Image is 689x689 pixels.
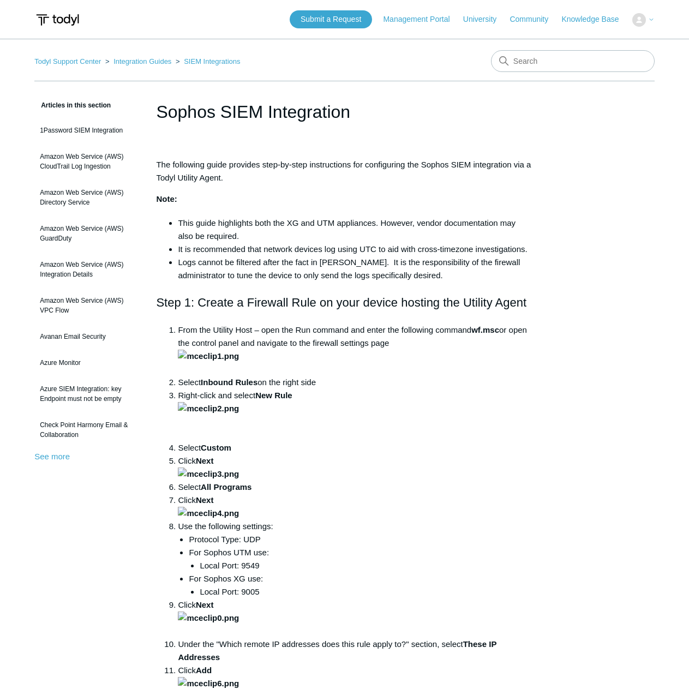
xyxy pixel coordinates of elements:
img: mceclip3.png [178,468,239,481]
a: Amazon Web Service (AWS) Directory Service [34,182,140,213]
li: Select [178,481,532,494]
h1: Sophos SIEM Integration [156,99,532,125]
li: Logs cannot be filtered after the fact in [PERSON_NAME]. It is the responsibility of the firewall... [178,256,532,282]
strong: wf.msc [471,325,499,334]
a: Azure SIEM Integration: key Endpoint must not be empty [34,379,140,409]
strong: Next [178,456,239,478]
li: Select [178,441,532,454]
a: Amazon Web Service (AWS) GuardDuty [34,218,140,249]
strong: Custom [201,443,231,452]
li: For Sophos XG use: [189,572,532,598]
li: Todyl Support Center [34,57,103,65]
strong: All Programs [201,482,251,492]
li: Under the "Which remote IP addresses does this rule apply to?" section, select [178,638,532,664]
a: Integration Guides [113,57,171,65]
strong: Next [178,600,239,622]
a: University [463,14,507,25]
li: For Sophos UTM use: [189,546,532,572]
li: Integration Guides [103,57,173,65]
img: mceclip0.png [178,612,239,625]
a: Knowledge Base [561,14,630,25]
img: mceclip4.png [178,507,239,520]
span: Articles in this section [34,101,111,109]
li: It is recommended that network devices log using UTC to aid with cross-timezone investigations. [178,243,532,256]
a: Avanan Email Security [34,326,140,347]
a: Amazon Web Service (AWS) CloudTrail Log Ingestion [34,146,140,177]
a: Community [510,14,559,25]
li: Right-click and select [178,389,532,441]
input: Search [491,50,655,72]
img: Todyl Support Center Help Center home page [34,10,81,30]
a: Amazon Web Service (AWS) VPC Flow [34,290,140,321]
strong: Add [178,666,239,688]
a: SIEM Integrations [184,57,240,65]
li: From the Utility Host – open the Run command and enter the following command or open the control ... [178,323,532,376]
a: Submit a Request [290,10,372,28]
li: Click [178,494,532,520]
strong: These IP Addresses [178,639,496,662]
a: Management Portal [383,14,460,25]
strong: New Rule [255,391,292,400]
li: Protocol Type: UDP [189,533,532,546]
a: Check Point Harmony Email & Collaboration [34,415,140,445]
li: Use the following settings: [178,520,532,598]
a: Todyl Support Center [34,57,101,65]
strong: Next [178,495,239,518]
li: This guide highlights both the XG and UTM appliances. However, vendor documentation may also be r... [178,217,532,243]
li: Click [178,598,532,638]
li: Local Port: 9549 [200,559,532,572]
a: Azure Monitor [34,352,140,373]
li: Local Port: 9005 [200,585,532,598]
a: 1Password SIEM Integration [34,120,140,141]
div: The following guide provides step-by-step instructions for configuring the Sophos SIEM integratio... [156,158,532,184]
strong: Inbound Rules [201,378,257,387]
img: mceclip1.png [178,350,239,363]
strong: Note: [156,194,177,203]
a: See more [34,452,70,461]
li: Click [178,454,532,481]
li: Select on the right side [178,376,532,389]
a: Amazon Web Service (AWS) Integration Details [34,254,140,285]
li: SIEM Integrations [173,57,241,65]
h2: Step 1: Create a Firewall Rule on your device hosting the Utility Agent [156,293,532,312]
img: mceclip2.png [178,402,239,415]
